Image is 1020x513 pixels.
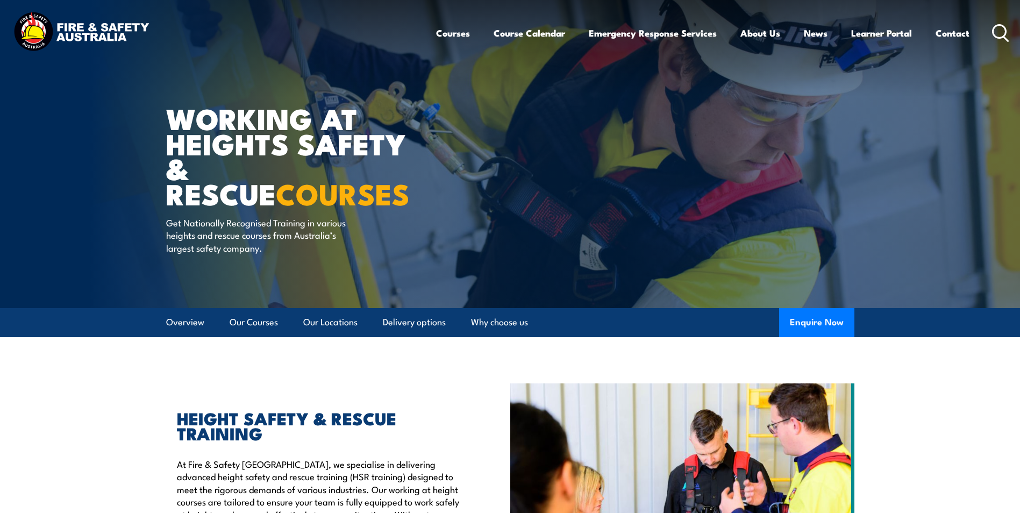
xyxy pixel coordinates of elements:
[471,308,528,337] a: Why choose us
[276,170,410,215] strong: COURSES
[804,19,828,47] a: News
[494,19,565,47] a: Course Calendar
[589,19,717,47] a: Emergency Response Services
[166,216,362,254] p: Get Nationally Recognised Training in various heights and rescue courses from Australia’s largest...
[166,308,204,337] a: Overview
[166,105,432,206] h1: WORKING AT HEIGHTS SAFETY & RESCUE
[177,410,461,440] h2: HEIGHT SAFETY & RESCUE TRAINING
[383,308,446,337] a: Delivery options
[936,19,969,47] a: Contact
[779,308,854,337] button: Enquire Now
[740,19,780,47] a: About Us
[230,308,278,337] a: Our Courses
[851,19,912,47] a: Learner Portal
[303,308,358,337] a: Our Locations
[436,19,470,47] a: Courses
